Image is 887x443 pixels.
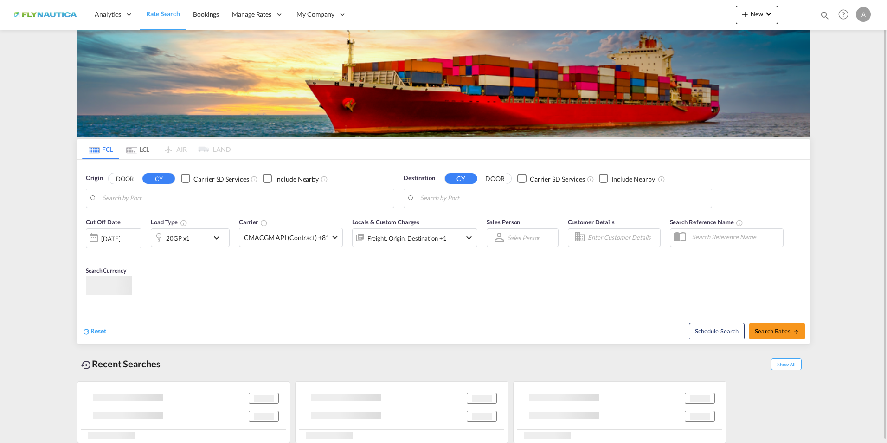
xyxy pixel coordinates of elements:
div: Recent Searches [77,353,164,374]
button: DOOR [479,173,511,184]
md-pagination-wrapper: Use the left and right arrow keys to navigate between tabs [82,139,231,159]
span: Rate Search [146,10,180,18]
input: Search by Port [420,191,707,205]
span: Search Currency [86,267,126,274]
span: Help [836,7,851,22]
input: Search by Port [103,191,389,205]
md-icon: Unchecked: Ignores neighbouring ports when fetching rates.Checked : Includes neighbouring ports w... [321,175,328,182]
md-icon: icon-backup-restore [81,359,92,371]
button: CY [142,173,175,184]
md-icon: icon-chevron-down [763,8,774,20]
button: DOOR [109,173,141,184]
span: Carrier [239,218,268,226]
md-icon: Unchecked: Ignores neighbouring ports when fetching rates.Checked : Includes neighbouring ports w... [658,175,665,182]
md-checkbox: Checkbox No Ink [263,174,319,183]
div: icon-magnify [820,10,830,24]
span: Origin [86,174,103,183]
md-checkbox: Checkbox No Ink [599,174,655,183]
span: Cut Off Date [86,218,121,226]
md-datepicker: Select [86,247,93,259]
div: 20GP x1 [166,231,190,244]
span: Sales Person [487,218,521,226]
div: Help [836,7,856,23]
span: Manage Rates [232,10,271,19]
md-icon: icon-refresh [82,327,90,335]
span: Locals & Custom Charges [352,218,420,226]
div: icon-refreshReset [82,326,106,336]
div: 20GP x1icon-chevron-down [151,228,230,247]
span: Search Rates [755,327,799,334]
div: Freight Origin Destination Factory Stuffingicon-chevron-down [352,228,477,247]
md-icon: icon-chevron-down [211,232,227,243]
span: Customer Details [568,218,615,226]
md-checkbox: Checkbox No Ink [181,174,249,183]
md-icon: Your search will be saved by the below given name [736,219,743,227]
span: Search Reference Name [670,218,744,226]
button: icon-plus 400-fgNewicon-chevron-down [736,6,778,24]
button: CY [445,173,477,184]
input: Enter Customer Details [588,230,657,244]
div: Include Nearby [275,174,319,183]
md-icon: icon-plus 400-fg [739,8,751,20]
md-checkbox: Checkbox No Ink [517,174,585,183]
md-icon: Unchecked: Search for CY (Container Yard) services for all selected carriers.Checked : Search for... [251,175,258,182]
md-select: Sales Person [507,231,542,244]
img: LCL+%26+FCL+BACKGROUND.png [77,30,810,137]
md-icon: icon-arrow-right [793,328,799,335]
div: A [856,7,871,22]
div: Include Nearby [611,174,655,183]
span: Analytics [95,10,121,19]
span: Bookings [193,10,219,18]
span: Destination [404,174,435,183]
span: Show All [771,358,802,370]
md-icon: The selected Trucker/Carrierwill be displayed in the rate results If the rates are from another f... [260,219,268,227]
div: Carrier SD Services [530,174,585,183]
span: Reset [90,326,106,334]
button: Search Ratesicon-arrow-right [749,322,805,339]
button: Note: By default Schedule search will only considerorigin ports, destination ports and cut off da... [689,322,745,339]
input: Search Reference Name [688,230,783,244]
div: Origin DOOR CY Checkbox No InkUnchecked: Search for CY (Container Yard) services for all selected... [77,160,810,344]
img: dbeec6a0202a11f0ab01a7e422f9ff92.png [14,4,77,25]
md-tab-item: LCL [119,139,156,159]
span: New [739,10,774,18]
md-icon: icon-information-outline [180,219,187,227]
span: My Company [296,10,334,19]
span: Load Type [151,218,187,226]
md-icon: icon-magnify [820,10,830,20]
div: Freight Origin Destination Factory Stuffing [367,231,447,244]
md-icon: icon-chevron-down [463,232,475,243]
span: CMACGM API (Contract) +81 [244,233,329,242]
md-icon: Unchecked: Search for CY (Container Yard) services for all selected carriers.Checked : Search for... [587,175,594,182]
div: Carrier SD Services [193,174,249,183]
div: [DATE] [101,234,120,242]
div: [DATE] [86,228,141,248]
md-tab-item: FCL [82,139,119,159]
